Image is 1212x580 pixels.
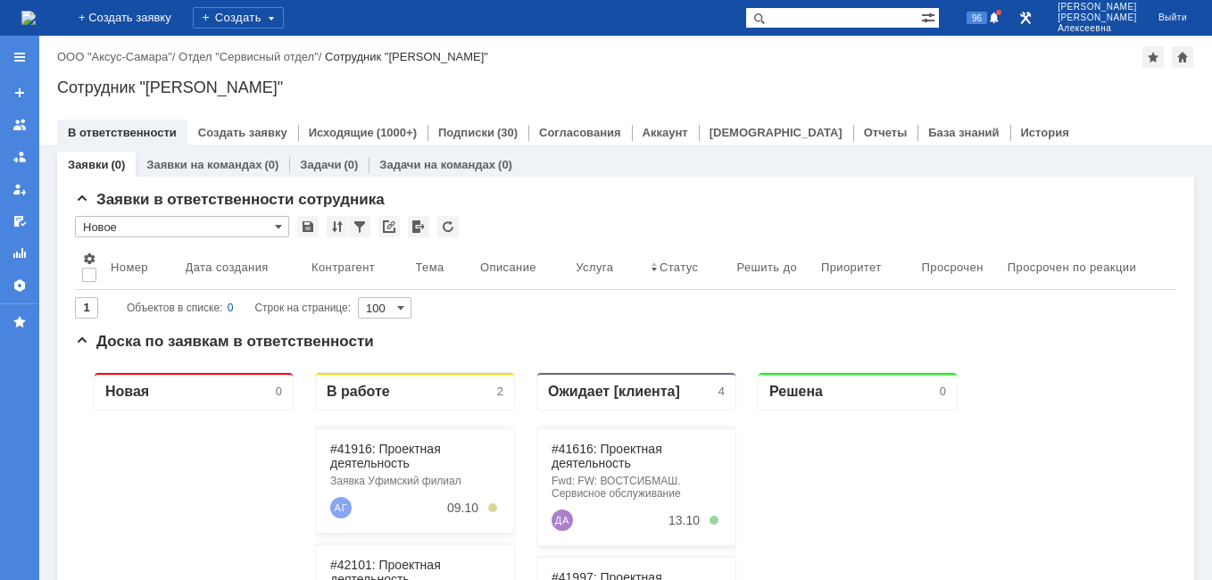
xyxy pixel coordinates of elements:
[311,261,375,274] div: Контрагент
[252,25,315,42] div: В работе
[921,8,939,25] span: Расширенный поиск
[325,50,488,63] div: Сотрудник "[PERSON_NAME]"
[477,152,498,173] a: Домнин Артём Викторович
[821,261,882,274] div: Приоритет
[21,11,36,25] img: logo
[498,158,512,171] div: (0)
[594,155,625,170] div: 13.10.2025
[297,216,319,237] div: Сохранить вид
[178,244,304,290] th: Дата создания
[576,261,613,274] div: Услуга
[814,244,915,290] th: Приоритет
[255,233,425,245] div: FW:
[539,126,621,139] a: Согласования
[477,361,646,374] div: Заявка Уфимский филиал
[922,261,984,274] div: Просрочен
[255,139,277,161] a: Абрамова Галина Викторовна
[1058,12,1137,23] span: [PERSON_NAME]
[643,244,730,290] th: Статус
[413,145,422,154] div: 4. Менее 60%
[497,126,518,139] div: (30)
[409,244,474,290] th: Тема
[437,216,459,237] div: Обновлять список
[477,245,646,258] div: Заявка на расчет
[569,244,643,290] th: Услуга
[1058,23,1137,34] span: Алексеевна
[5,207,34,236] a: Мои согласования
[694,25,748,42] div: Решена
[5,175,34,203] a: Мои заявки
[635,158,643,167] div: 5. Менее 100%
[594,518,625,532] div: 06.10.2025
[477,444,637,487] a: #42085: ПТ_ ремонтно-восстановительные работы (РВР)
[5,271,34,300] a: Настройки
[378,216,400,237] div: Скопировать ссылку на список
[408,216,429,237] div: Экспорт списка
[146,158,261,171] a: Заявки на командах
[68,158,108,171] a: Заявки
[309,126,374,139] a: Исходящие
[57,50,172,63] a: ООО "Аксус-Самара"
[255,84,366,112] a: #41916: Проектная деятельность
[255,117,425,129] div: Заявка Уфимский филиал
[1021,126,1069,139] a: История
[480,261,536,274] div: Описание
[377,126,417,139] div: (1000+)
[255,200,425,228] div: #42101: Проектная деятельность
[75,191,385,208] span: Заявки в ответственности сотрудника
[477,117,646,142] div: Fwd: FW: ВОСТСИБМАШ. Сервисное обслуживание
[660,261,698,274] div: Статус
[643,27,650,40] div: 4
[1172,46,1193,68] div: Сделать домашней страницей
[643,126,688,139] a: Аккаунт
[178,50,319,63] a: Отдел "Сервисный отдел"
[255,200,366,228] a: #42101: Проектная деятельность
[372,143,403,157] div: 09.10.2025
[477,444,646,487] div: #42085: ПТ_ ремонтно-восстановительные работы (РВР)
[344,158,358,171] div: (0)
[111,158,125,171] div: (0)
[635,390,643,399] div: 5. Менее 100%
[477,212,646,241] div: #41997: Проектная деятельность
[594,271,625,286] div: 13.10.2025
[198,126,287,139] a: Создать заявку
[594,387,625,402] div: 13.10.2025
[300,158,341,171] a: Задачи
[201,27,207,40] div: 0
[379,158,495,171] a: Задачи на командах
[477,212,587,241] a: #41997: Проектная деятельность
[438,126,494,139] a: Подписки
[477,514,498,535] a: Александр Кичаев
[82,252,96,266] span: Настройки
[127,297,351,319] i: Строк на странице:
[372,259,403,273] div: 13.10.2025
[104,244,178,290] th: Номер
[127,302,222,314] span: Объектов в списке:
[255,255,277,277] a: Абрамова Галина Викторовна
[5,111,34,139] a: Заявки на командах
[1058,2,1137,12] span: [PERSON_NAME]
[1142,46,1164,68] div: Добавить в избранное
[193,7,284,29] div: Создать
[413,261,422,270] div: 5. Менее 100%
[477,328,646,357] div: #42079: Проектная деятельность
[21,11,36,25] a: Перейти на домашнюю страницу
[111,261,148,274] div: Номер
[264,158,278,171] div: (0)
[635,520,643,529] div: 3. Менее 40%
[477,84,646,112] div: #41616: Проектная деятельность
[928,126,999,139] a: База знаний
[416,261,444,274] div: Тема
[75,333,374,350] span: Доска по заявкам в ответственности
[710,126,843,139] a: [DEMOGRAPHIC_DATA]
[57,50,178,63] div: /
[1008,261,1136,274] div: Просрочен по реакции
[477,268,498,289] a: Абрамова Галина Викторовна
[865,27,871,40] div: 0
[477,328,587,357] a: #42079: Проектная деятельность
[477,84,587,112] a: #41616: Проектная деятельность
[635,274,643,283] div: 5. Менее 100%
[477,384,498,405] a: Абрамова Галина Викторовна
[327,216,348,237] div: Сортировка...
[5,79,34,107] a: Создать заявку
